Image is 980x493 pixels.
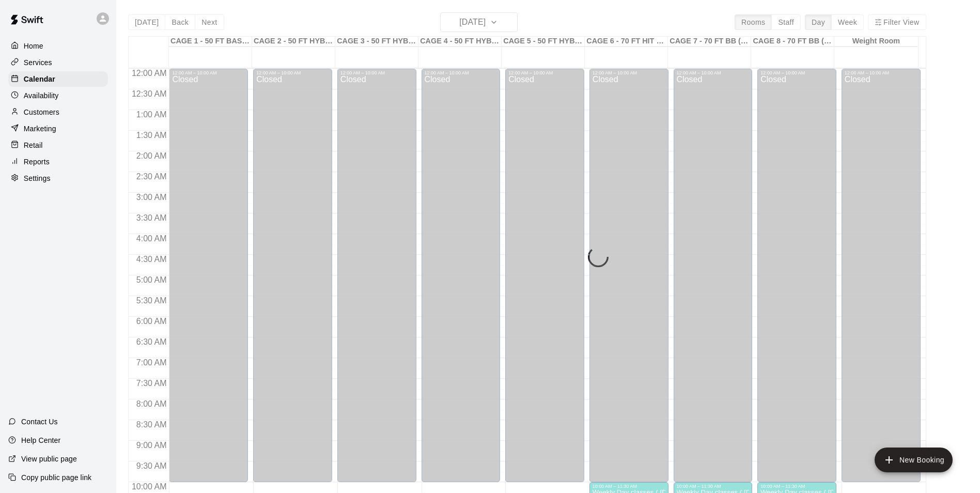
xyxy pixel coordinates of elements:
div: Closed [172,75,245,486]
div: Weight Room [834,37,917,47]
div: 12:00 AM – 10:00 AM: Closed [169,69,248,482]
a: Reports [8,154,108,170]
p: Services [24,57,52,68]
a: Calendar [8,71,108,87]
span: 5:00 AM [134,275,169,284]
div: Closed [845,75,917,486]
div: 12:00 AM – 10:00 AM [172,70,245,75]
p: Reports [24,157,50,167]
div: CAGE 4 - 50 FT HYBRID BB/SB [418,37,502,47]
div: 12:00 AM – 10:00 AM: Closed [253,69,332,482]
span: 1:00 AM [134,110,169,119]
p: Calendar [24,74,55,84]
div: 12:00 AM – 10:00 AM: Closed [422,69,501,482]
div: 12:00 AM – 10:00 AM: Closed [842,69,921,482]
p: Marketing [24,124,56,134]
span: 12:00 AM [129,69,169,78]
p: View public page [21,454,77,464]
div: 12:00 AM – 10:00 AM: Closed [757,69,836,482]
p: Customers [24,107,59,117]
div: CAGE 8 - 70 FT BB (w/ pitching mound) [751,37,834,47]
div: Closed [760,75,833,486]
div: 12:00 AM – 10:00 AM [340,70,413,75]
div: CAGE 1 - 50 FT BASEBALL w/ Auto Feeder [169,37,252,47]
div: CAGE 6 - 70 FT HIT TRAX [585,37,668,47]
div: Closed [508,75,581,486]
a: Marketing [8,121,108,136]
span: 4:00 AM [134,234,169,243]
div: 12:00 AM – 10:00 AM [760,70,833,75]
div: 12:00 AM – 10:00 AM [508,70,581,75]
span: 5:30 AM [134,296,169,305]
p: Availability [24,90,59,101]
span: 2:30 AM [134,172,169,181]
p: Copy public page link [21,472,91,483]
div: 12:00 AM – 10:00 AM [677,70,750,75]
button: add [875,448,953,472]
span: 3:30 AM [134,213,169,222]
div: 12:00 AM – 10:00 AM: Closed [337,69,416,482]
div: 10:00 AM – 11:30 AM [677,484,750,489]
span: 4:30 AM [134,255,169,264]
span: 1:30 AM [134,131,169,140]
div: 12:00 AM – 10:00 AM: Closed [674,69,753,482]
a: Home [8,38,108,54]
span: 9:00 AM [134,441,169,450]
p: Retail [24,140,43,150]
div: 12:00 AM – 10:00 AM [593,70,665,75]
div: CAGE 5 - 50 FT HYBRID SB/BB [502,37,585,47]
span: 9:30 AM [134,461,169,470]
div: Closed [425,75,497,486]
span: 8:00 AM [134,399,169,408]
p: Contact Us [21,417,58,427]
div: CAGE 7 - 70 FT BB (w/ pitching mound) [668,37,751,47]
a: Settings [8,171,108,186]
div: 12:00 AM – 10:00 AM: Closed [505,69,584,482]
div: 12:00 AM – 10:00 AM [256,70,329,75]
a: Retail [8,137,108,153]
a: Customers [8,104,108,120]
div: Closed [677,75,750,486]
span: 3:00 AM [134,193,169,202]
span: 12:30 AM [129,89,169,98]
div: CAGE 2 - 50 FT HYBRID BB/SB [252,37,335,47]
span: 10:00 AM [129,482,169,491]
span: 2:00 AM [134,151,169,160]
div: 12:00 AM – 10:00 AM: Closed [589,69,668,482]
div: 10:00 AM – 11:30 AM [593,484,665,489]
span: 8:30 AM [134,420,169,429]
div: CAGE 3 - 50 FT HYBRID BB/SB [335,37,418,47]
div: 10:00 AM – 11:30 AM [760,484,833,489]
div: 12:00 AM – 10:00 AM [425,70,497,75]
p: Settings [24,173,51,183]
div: Closed [593,75,665,486]
p: Help Center [21,435,60,445]
span: 7:30 AM [134,379,169,388]
div: 12:00 AM – 10:00 AM [845,70,917,75]
div: Closed [340,75,413,486]
a: Availability [8,88,108,103]
div: Closed [256,75,329,486]
span: 6:30 AM [134,337,169,346]
span: 7:00 AM [134,358,169,367]
a: Services [8,55,108,70]
p: Home [24,41,43,51]
span: 6:00 AM [134,317,169,326]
